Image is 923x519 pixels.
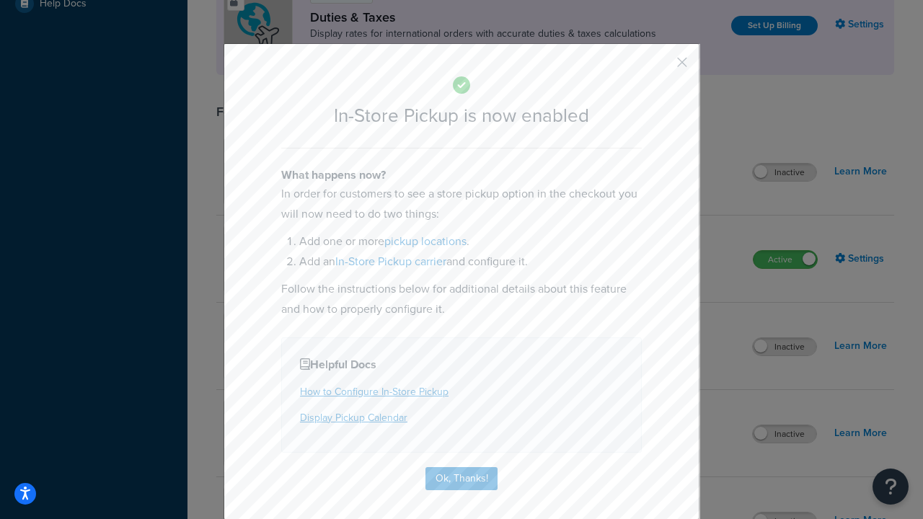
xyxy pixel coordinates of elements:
li: Add an and configure it. [299,252,642,272]
h4: Helpful Docs [300,356,623,373]
a: Display Pickup Calendar [300,410,407,425]
li: Add one or more . [299,231,642,252]
a: How to Configure In-Store Pickup [300,384,449,399]
a: In-Store Pickup carrier [335,253,446,270]
p: Follow the instructions below for additional details about this feature and how to properly confi... [281,279,642,319]
h4: What happens now? [281,167,642,184]
a: pickup locations [384,233,467,249]
button: Ok, Thanks! [425,467,498,490]
h2: In-Store Pickup is now enabled [281,105,642,126]
p: In order for customers to see a store pickup option in the checkout you will now need to do two t... [281,184,642,224]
